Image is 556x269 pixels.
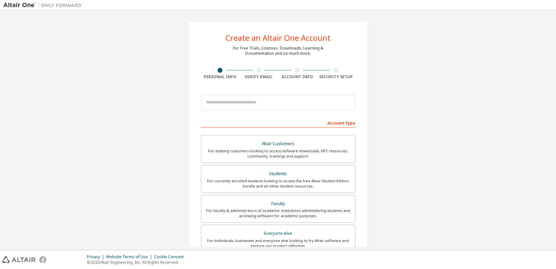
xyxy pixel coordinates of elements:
div: Faculty [205,199,351,208]
div: For faculty & administrators of academic institutions administering students and accessing softwa... [205,208,351,218]
div: Account Info [278,74,317,80]
div: Personal Info [201,74,240,80]
div: Students [205,169,351,178]
img: altair_logo.svg [2,256,36,263]
div: For existing customers looking to access software downloads, HPC resources, community, trainings ... [205,148,351,159]
div: For Free Trials, Licenses, Downloads, Learning & Documentation and so much more. [233,46,323,56]
div: Cookie Consent [154,254,188,260]
img: facebook.svg [39,256,46,263]
div: Altair Customers [205,139,351,148]
div: Everyone else [205,229,351,238]
div: For currently enrolled students looking to access the free Altair Student Edition bundle and all ... [205,178,351,189]
div: Website Terms of Use [106,254,154,260]
img: Altair One [3,2,85,8]
div: Account Type [201,117,355,128]
div: Create an Altair One Account [225,34,331,42]
div: Security Setup [317,74,355,80]
div: Verify Email [239,74,278,80]
div: For individuals, businesses and everyone else looking to try Altair software and explore our prod... [205,238,351,248]
div: Privacy [87,254,106,260]
p: © 2025 Altair Engineering, Inc. All Rights Reserved. [87,260,188,265]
